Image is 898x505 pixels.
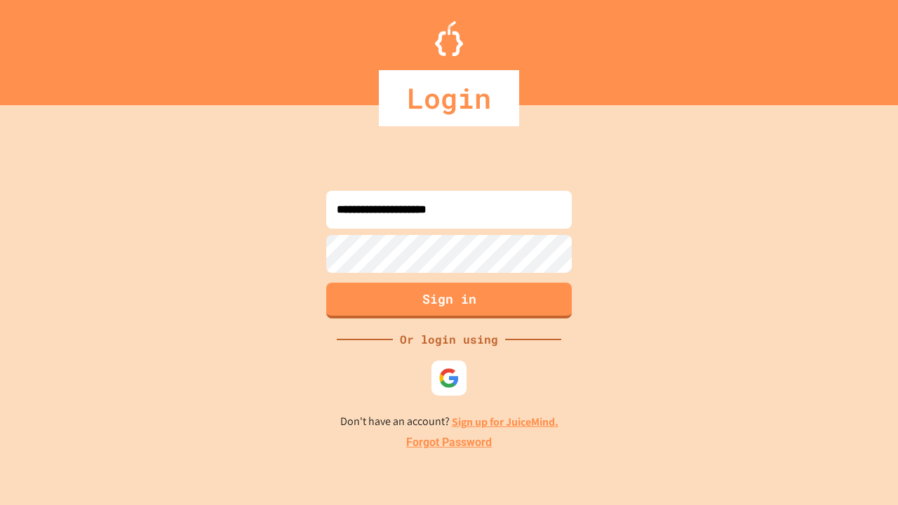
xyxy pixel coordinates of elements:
img: Logo.svg [435,21,463,56]
button: Sign in [326,283,572,318]
p: Don't have an account? [340,413,558,431]
div: Login [379,70,519,126]
iframe: chat widget [839,449,884,491]
iframe: chat widget [782,388,884,447]
a: Forgot Password [406,434,492,451]
div: Or login using [393,331,505,348]
img: google-icon.svg [438,368,460,389]
a: Sign up for JuiceMind. [452,415,558,429]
